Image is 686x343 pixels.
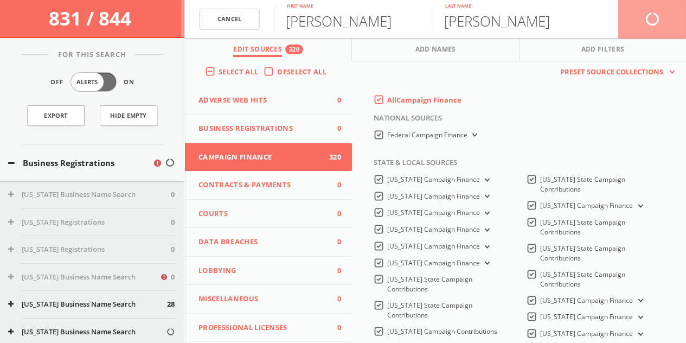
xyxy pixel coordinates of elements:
[124,78,134,87] span: On
[387,301,472,320] span: [US_STATE] State Campaign Contributions
[171,272,175,283] span: 0
[8,272,159,283] button: [US_STATE] Business Name Search
[540,296,633,305] span: [US_STATE] Campaign Finance
[633,296,645,306] button: [US_STATE] Campaign Finance
[366,113,442,129] span: National Sources
[387,275,472,294] span: [US_STATE] State Campaign Contributions
[480,208,492,218] button: [US_STATE] Campaign Finance
[415,45,456,57] span: Add Names
[8,189,171,200] button: [US_STATE] Business Name Search
[285,45,303,54] div: 320
[49,5,136,31] span: 831 / 844
[387,242,480,251] span: [US_STATE] Campaign Finance
[387,192,480,201] span: [US_STATE] Campaign Finance
[325,180,341,190] span: 0
[100,105,157,126] button: Hide Empty
[540,270,625,289] span: [US_STATE] State Campaign Contributions
[325,208,341,219] span: 0
[185,228,352,257] button: Data Breaches0
[387,208,480,217] span: [US_STATE] Campaign Finance
[50,78,63,87] span: Off
[480,192,492,201] button: [US_STATE] Campaign Finance
[185,285,352,314] button: Miscellaneous0
[540,175,625,194] span: [US_STATE] State Campaign Contributions
[185,171,352,200] button: Contracts & Payments0
[198,95,325,106] span: Adverse Web Hits
[8,217,171,228] button: [US_STATE] Registrations
[540,244,625,263] span: [US_STATE] State Campaign Contributions
[198,265,325,276] span: Lobbying
[233,45,282,57] span: Edit Sources
[185,200,352,228] button: Courts0
[467,130,479,140] button: Federal Campaign Finance
[480,175,492,185] button: [US_STATE] Campaign Finance
[325,95,341,106] span: 0
[387,175,480,184] span: [US_STATE] Campaign Finance
[185,38,352,61] button: Edit Sources320
[387,225,480,234] span: [US_STATE] Campaign Finance
[8,299,167,310] button: [US_STATE] Business Name Search
[325,294,341,304] span: 0
[198,123,325,134] span: Business Registrations
[198,152,325,163] span: Campaign Finance
[200,9,259,30] a: Cancel
[520,38,686,61] button: Add Filters
[633,313,645,322] button: [US_STATE] Campaign Finance
[185,257,352,285] button: Lobbying0
[540,329,633,338] span: [US_STATE] Campaign Finance
[480,225,492,235] button: [US_STATE] Campaign Finance
[366,157,457,174] span: State & Local Sources
[27,105,85,126] a: Export
[387,95,461,105] span: All Campaign Finance
[198,237,325,247] span: Data Breaches
[171,189,175,200] span: 0
[325,322,341,333] span: 0
[8,327,166,338] button: [US_STATE] Business Name Search
[540,218,625,237] span: [US_STATE] State Campaign Contributions
[480,258,492,268] button: [US_STATE] Campaign Finance
[325,152,341,163] span: 320
[185,314,352,342] button: Professional Licenses0
[198,208,325,219] span: Courts
[8,244,171,255] button: [US_STATE] Registrations
[198,294,325,304] span: Miscellaneous
[185,143,352,171] button: Campaign Finance320
[325,123,341,134] span: 0
[555,67,669,78] span: Preset Source Collections
[633,329,645,339] button: [US_STATE] Campaign Finance
[198,322,325,333] span: Professional Licenses
[387,258,480,268] span: [US_STATE] Campaign Finance
[633,201,645,211] button: [US_STATE] Campaign Finance
[219,67,258,77] span: Select All
[171,244,175,255] span: 0
[185,115,352,143] button: Business Registrations0
[277,67,326,77] span: Deselect All
[352,38,519,61] button: Add Names
[387,130,467,139] span: Federal Campaign Finance
[167,299,175,310] span: 28
[480,242,492,252] button: [US_STATE] Campaign Finance
[171,217,175,228] span: 0
[540,201,633,210] span: [US_STATE] Campaign Finance
[325,237,341,247] span: 0
[555,67,675,78] button: Preset Source Collections
[50,49,134,60] span: For This Search
[387,327,497,336] span: [US_STATE] Campaign Contributions
[325,265,341,276] span: 0
[540,312,633,321] span: [US_STATE] Campaign Finance
[185,86,352,115] button: Adverse Web Hits0
[8,157,152,169] button: Business Registrations
[198,180,325,190] span: Contracts & Payments
[581,45,625,57] span: Add Filters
